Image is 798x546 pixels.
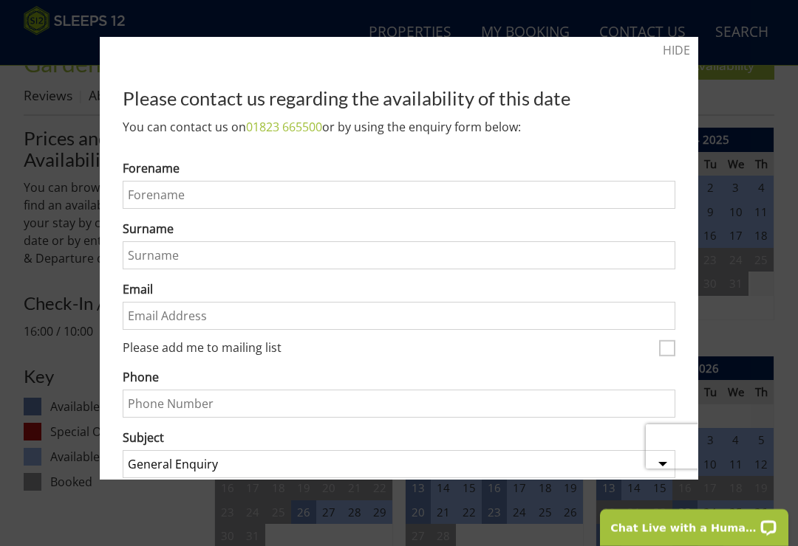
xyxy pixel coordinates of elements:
iframe: LiveChat chat widget [590,500,798,546]
label: Email [123,280,675,298]
a: HIDE [663,41,690,59]
input: Surname [123,241,675,269]
input: Email Address [123,302,675,330]
a: 01823 665500 [246,119,322,135]
p: You can contact us on or by using the enquiry form below: [123,118,675,136]
label: Surname [123,220,675,238]
label: Forename [123,159,675,177]
h2: Please contact us regarding the availability of this date [123,88,675,108]
label: Phone [123,368,675,386]
input: Phone Number [123,390,675,418]
label: Subject [123,429,675,446]
label: Please add me to mailing list [123,341,653,357]
input: Forename [123,181,675,209]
